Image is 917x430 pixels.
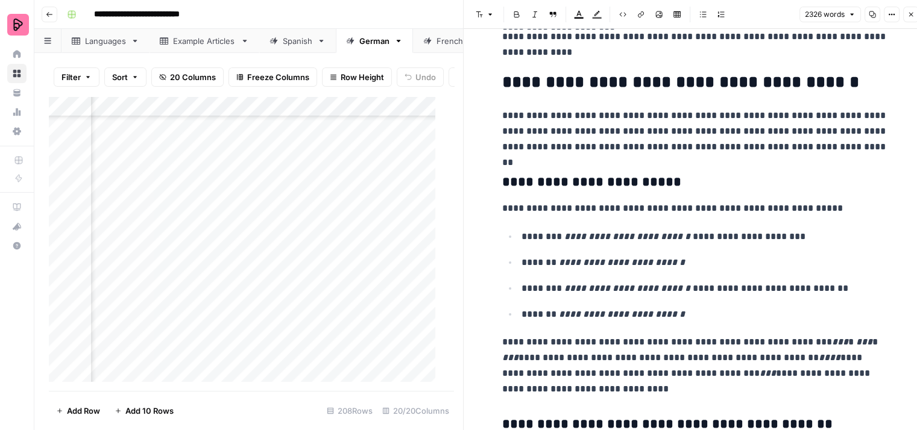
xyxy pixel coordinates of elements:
[7,236,27,255] button: Help + Support
[150,29,259,53] a: Example Articles
[125,405,174,417] span: Add 10 Rows
[151,67,224,87] button: 20 Columns
[173,35,236,47] div: Example Articles
[247,71,309,83] span: Freeze Columns
[170,71,216,83] span: 20 Columns
[54,67,99,87] button: Filter
[415,71,436,83] span: Undo
[7,83,27,102] a: Your Data
[397,67,444,87] button: Undo
[228,67,317,87] button: Freeze Columns
[7,122,27,141] a: Settings
[85,35,126,47] div: Languages
[8,217,26,235] div: What's new?
[7,217,27,236] button: What's new?
[7,102,27,122] a: Usage
[7,14,29,36] img: Preply Logo
[322,401,377,420] div: 208 Rows
[61,71,81,83] span: Filter
[7,198,27,217] a: AirOps Academy
[322,67,392,87] button: Row Height
[359,35,389,47] div: German
[7,64,27,83] a: Browse
[341,71,384,83] span: Row Height
[112,71,128,83] span: Sort
[7,45,27,64] a: Home
[799,7,861,22] button: 2326 words
[377,401,454,420] div: 20/20 Columns
[413,29,487,53] a: French
[805,9,845,20] span: 2326 words
[67,405,100,417] span: Add Row
[7,10,27,40] button: Workspace: Preply
[259,29,336,53] a: Spanish
[283,35,312,47] div: Spanish
[49,401,107,420] button: Add Row
[107,401,181,420] button: Add 10 Rows
[336,29,413,53] a: German
[104,67,147,87] button: Sort
[436,35,464,47] div: French
[61,29,150,53] a: Languages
